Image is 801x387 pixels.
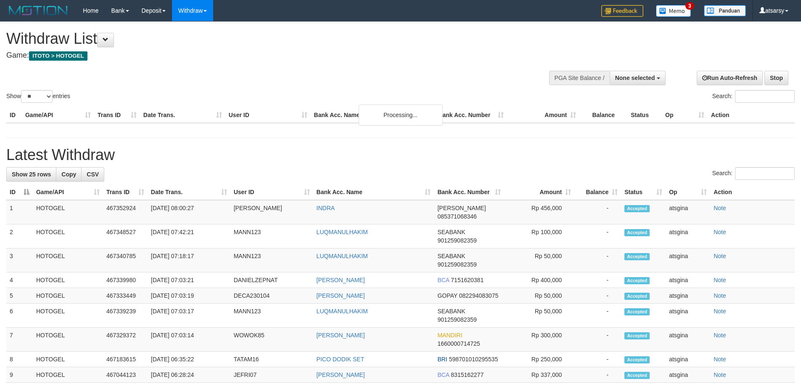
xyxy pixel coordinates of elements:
[437,371,449,378] span: BCA
[624,356,650,363] span: Accepted
[140,107,225,123] th: Date Trans.
[6,184,33,200] th: ID: activate to sort column descending
[148,367,230,383] td: [DATE] 06:28:24
[6,107,22,123] th: ID
[6,30,526,47] h1: Withdraw List
[504,352,574,367] td: Rp 250,000
[94,107,140,123] th: Trans ID
[103,304,148,328] td: 467339239
[33,224,103,248] td: HOTOGEL
[712,90,795,103] label: Search:
[317,253,368,259] a: LUQMANULHAKIM
[549,71,610,85] div: PGA Site Balance /
[33,184,103,200] th: Game/API: activate to sort column ascending
[437,332,462,339] span: MANDIRI
[714,292,726,299] a: Note
[504,272,574,288] td: Rp 400,000
[666,288,710,304] td: atsgina
[504,304,574,328] td: Rp 50,000
[708,107,795,123] th: Action
[21,90,53,103] select: Showentries
[574,288,621,304] td: -
[313,184,434,200] th: Bank Acc. Name: activate to sort column ascending
[317,371,365,378] a: [PERSON_NAME]
[148,224,230,248] td: [DATE] 07:42:21
[437,237,476,244] span: Copy 901259082359 to clipboard
[317,229,368,235] a: LUQMANULHAKIM
[61,171,76,178] span: Copy
[148,352,230,367] td: [DATE] 06:35:22
[685,2,694,10] span: 3
[317,356,365,363] a: PICO DODIK SET
[437,277,449,283] span: BCA
[148,304,230,328] td: [DATE] 07:03:17
[504,184,574,200] th: Amount: activate to sort column ascending
[504,288,574,304] td: Rp 50,000
[148,288,230,304] td: [DATE] 07:03:19
[627,107,662,123] th: Status
[87,171,99,178] span: CSV
[22,107,94,123] th: Game/API
[311,107,435,123] th: Bank Acc. Name
[103,224,148,248] td: 467348527
[317,292,365,299] a: [PERSON_NAME]
[504,367,574,383] td: Rp 337,000
[451,371,484,378] span: Copy 8315162277 to clipboard
[103,288,148,304] td: 467333449
[33,288,103,304] td: HOTOGEL
[714,371,726,378] a: Note
[103,352,148,367] td: 467183615
[574,272,621,288] td: -
[666,184,710,200] th: Op: activate to sort column ascending
[230,272,313,288] td: DANIELZEPNAT
[230,304,313,328] td: MANN123
[6,367,33,383] td: 9
[579,107,627,123] th: Balance
[624,229,650,236] span: Accepted
[6,4,70,17] img: MOTION_logo.png
[504,248,574,272] td: Rp 50,000
[33,272,103,288] td: HOTOGEL
[56,167,82,181] a: Copy
[574,304,621,328] td: -
[148,272,230,288] td: [DATE] 07:03:21
[666,367,710,383] td: atsgina
[624,205,650,212] span: Accepted
[621,184,666,200] th: Status: activate to sort column ascending
[6,328,33,352] td: 7
[317,332,365,339] a: [PERSON_NAME]
[33,328,103,352] td: HOTOGEL
[459,292,498,299] span: Copy 082294083075 to clipboard
[666,352,710,367] td: atsgina
[451,277,484,283] span: Copy 7151620381 to clipboard
[6,224,33,248] td: 2
[6,248,33,272] td: 3
[230,224,313,248] td: MANN123
[714,356,726,363] a: Note
[317,308,368,315] a: LUQMANULHAKIM
[656,5,691,17] img: Button%20Memo.svg
[437,213,476,220] span: Copy 085371068346 to clipboard
[6,304,33,328] td: 6
[148,200,230,224] td: [DATE] 08:00:27
[697,71,763,85] a: Run Auto-Refresh
[230,200,313,224] td: [PERSON_NAME]
[574,224,621,248] td: -
[610,71,666,85] button: None selected
[230,367,313,383] td: JEFRI07
[666,200,710,224] td: atsgina
[435,107,507,123] th: Bank Acc. Number
[574,328,621,352] td: -
[712,167,795,180] label: Search:
[574,200,621,224] td: -
[103,248,148,272] td: 467340785
[624,372,650,379] span: Accepted
[33,367,103,383] td: HOTOGEL
[6,288,33,304] td: 5
[148,328,230,352] td: [DATE] 07:03:14
[6,200,33,224] td: 1
[507,107,579,123] th: Amount
[29,51,87,61] span: ITOTO > HOTOGEL
[704,5,746,16] img: panduan.png
[33,248,103,272] td: HOTOGEL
